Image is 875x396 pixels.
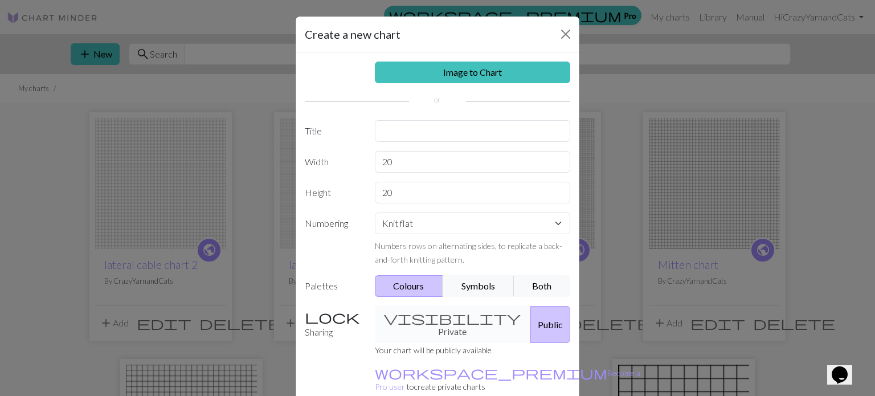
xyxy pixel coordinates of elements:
span: workspace_premium [375,365,607,381]
button: Both [514,275,571,297]
small: Numbers rows on alternating sides, to replicate a back-and-forth knitting pattern. [375,241,562,264]
label: Palettes [298,275,368,297]
small: to create private charts [375,368,640,391]
small: Your chart will be publicly available [375,345,492,355]
label: Numbering [298,213,368,266]
button: Colours [375,275,444,297]
label: Height [298,182,368,203]
iframe: chat widget [827,350,864,385]
button: Public [530,306,570,343]
label: Width [298,151,368,173]
label: Sharing [298,306,368,343]
h5: Create a new chart [305,26,400,43]
a: Become a Pro user [375,368,640,391]
button: Close [557,25,575,43]
label: Title [298,120,368,142]
a: Image to Chart [375,62,571,83]
button: Symbols [443,275,514,297]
